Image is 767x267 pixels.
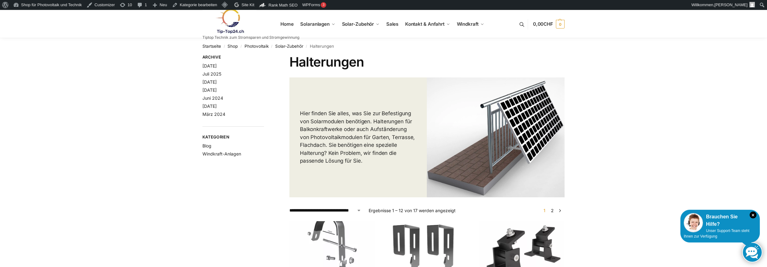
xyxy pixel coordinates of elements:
a: Shop [227,44,238,49]
span: [PERSON_NAME] [714,2,747,7]
p: Tiptop Technik zum Stromsparen und Stromgewinnung [202,36,299,39]
i: Schließen [750,212,756,218]
img: Benutzerbild von Rupert Spoddig [749,2,755,7]
a: Startseite [202,44,221,49]
span: Seite 1 [542,208,547,213]
a: Seite 2 [549,208,555,213]
button: Close filters [264,55,268,61]
h1: Halterungen [289,54,565,70]
a: Photovoltaik [245,44,269,49]
span: / [303,44,310,49]
span: 0,00 [533,21,553,27]
a: Juni 2024 [202,95,223,101]
a: Windkraft [454,10,487,38]
span: 0 [556,20,565,28]
a: Solaranlagen [298,10,338,38]
span: CHF [544,21,553,27]
p: Hier finden Sie alles, was Sie zur Befestigung von Solarmodulen benötigen. Halterungen für Balkon... [300,110,417,165]
span: / [238,44,244,49]
nav: Cart contents [533,10,565,39]
span: Site Kit [241,2,254,7]
img: Customer service [684,213,703,232]
span: Windkraft [457,21,479,27]
span: Solaranlagen [300,21,330,27]
span: / [221,44,227,49]
div: Brauchen Sie Hilfe? [684,213,756,228]
a: Sales [383,10,401,38]
span: Archive [202,54,264,60]
span: Solar-Zubehör [342,21,374,27]
p: Ergebnisse 1 – 12 von 17 werden angezeigt [369,207,456,214]
a: [DATE] [202,79,217,85]
a: Solar-Zubehör [339,10,382,38]
a: [DATE] [202,103,217,109]
a: Juli 2025 [202,71,221,77]
span: Sales [386,21,399,27]
span: / [269,44,275,49]
img: Halterungen [427,77,565,198]
select: Shop-Reihenfolge [289,207,361,214]
a: Windkraft-Anlagen [202,151,241,156]
a: 0,00CHF 0 [533,15,565,33]
span: Rank Math SEO [269,3,298,7]
img: Solaranlagen, Speicheranlagen und Energiesparprodukte [202,9,257,34]
span: Kontakt & Anfahrt [405,21,444,27]
nav: Produkt-Seitennummerierung [540,207,565,214]
a: [DATE] [202,87,217,93]
a: [DATE] [202,63,217,68]
span: Unser Support-Team steht Ihnen zur Verfügung [684,229,749,239]
div: 3 [321,2,326,8]
span: Kategorien [202,134,264,140]
a: Blog [202,143,211,148]
a: → [558,207,562,214]
nav: Breadcrumb [202,38,565,54]
a: Kontakt & Anfahrt [402,10,453,38]
a: Solar-Zubehör [275,44,303,49]
a: März 2024 [202,112,225,117]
